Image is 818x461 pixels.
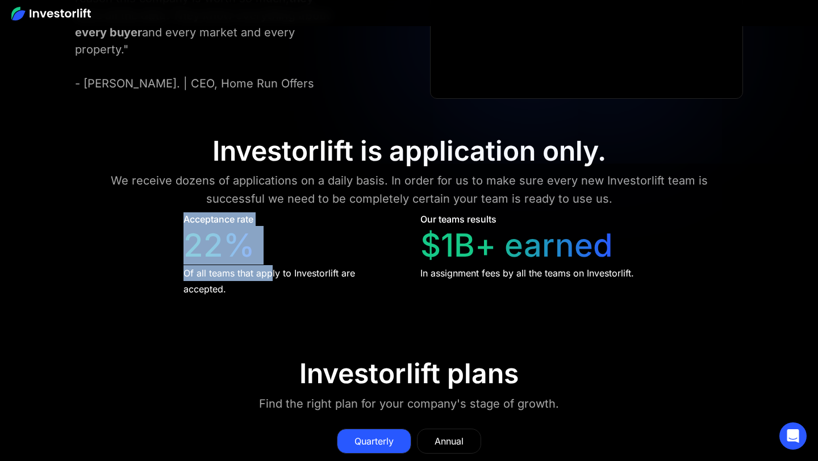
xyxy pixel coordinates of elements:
[420,212,496,226] div: Our teams results
[183,265,399,297] div: Of all teams that apply to Investorlift are accepted.
[299,357,519,390] div: Investorlift plans
[435,434,464,448] div: Annual
[420,227,613,265] div: $1B+ earned
[259,395,559,413] div: Find the right plan for your company's stage of growth.
[354,434,394,448] div: Quarterly
[212,135,606,167] div: Investorlift is application only.
[82,171,736,208] div: We receive dozens of applications on a daily basis. In order for us to make sure every new Invest...
[183,227,255,265] div: 22%
[183,212,253,226] div: Acceptance rate
[420,265,634,281] div: In assignment fees by all the teams on Investorlift.
[779,422,807,450] div: Open Intercom Messenger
